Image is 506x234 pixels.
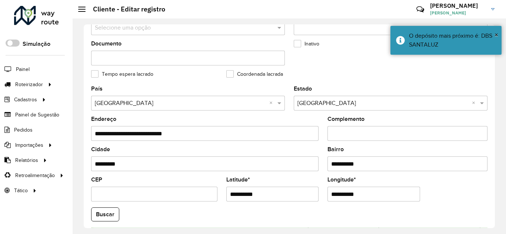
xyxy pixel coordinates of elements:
label: Simulação [23,40,50,48]
label: País [91,84,103,93]
label: Latitude [226,175,250,184]
label: Complemento [327,115,364,123]
label: Inativo [294,40,319,48]
div: O depósito mais próximo é: DBS SANTALUZ [409,31,496,49]
span: Pedidos [14,126,33,134]
span: Roteirizador [15,81,43,88]
span: Cadastros [14,96,37,104]
span: × [495,31,498,39]
label: Estado [294,84,312,93]
h2: Cliente - Editar registro [86,5,165,13]
label: Longitude [327,175,356,184]
span: Retroalimentação [15,172,55,179]
span: [PERSON_NAME] [430,10,486,16]
span: Relatórios [15,156,38,164]
label: CEP [91,175,102,184]
label: Coordenada lacrada [226,70,283,78]
h3: [PERSON_NAME] [430,2,486,9]
label: Endereço [91,115,116,123]
label: Bairro [327,145,344,154]
label: Documento [91,39,121,48]
a: Contato Rápido [412,1,428,17]
span: Importações [15,141,43,149]
span: Painel de Sugestão [15,111,59,119]
span: Tático [14,187,28,194]
label: Tempo espera lacrado [91,70,153,78]
span: Painel [16,65,30,73]
span: Clear all [472,99,478,108]
span: Clear all [269,99,276,108]
button: Close [495,29,498,40]
label: Cidade [91,145,110,154]
button: Buscar [91,207,119,221]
